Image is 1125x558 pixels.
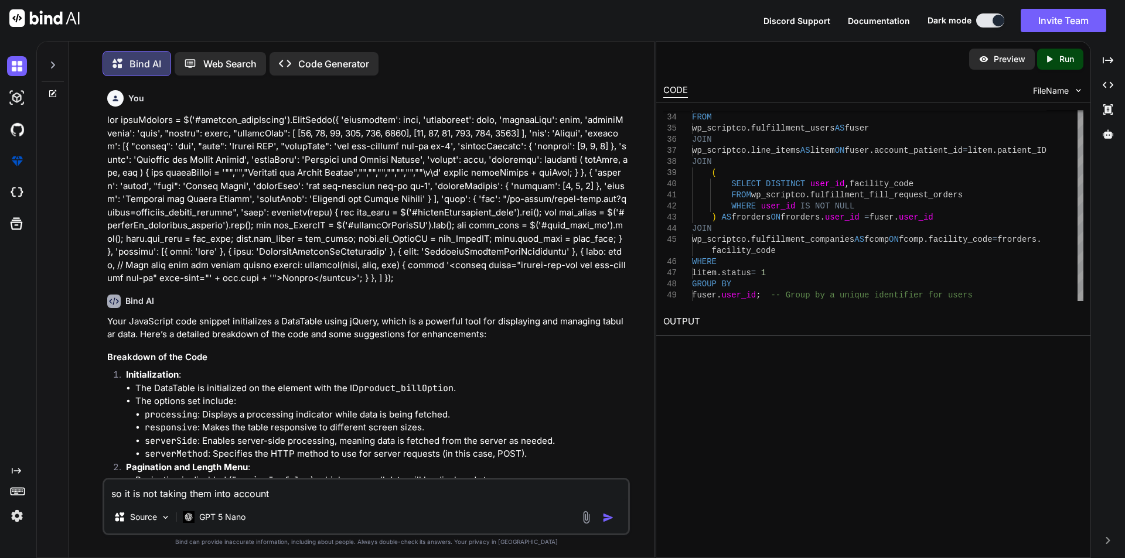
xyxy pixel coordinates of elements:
[692,112,712,122] span: FROM
[854,235,864,244] span: AS
[1059,53,1074,65] p: Run
[894,213,898,222] span: .
[126,369,179,380] strong: Initialization
[800,201,810,211] span: IS
[183,511,195,522] img: GPT 5 Nano
[810,146,834,155] span: litem
[848,16,910,26] span: Documentation
[692,257,717,266] span: WHERE
[850,179,913,189] span: facility_code
[298,57,369,71] p: Code Generator
[815,201,830,211] span: NOT
[997,146,1046,155] span: patient_ID
[145,435,197,447] code: serverSide
[874,146,963,155] span: account_patient_id
[711,246,775,255] span: facility_code
[997,235,1037,244] span: frorders
[711,213,716,222] span: )
[963,146,967,155] span: =
[145,422,197,433] code: responsive
[692,157,712,166] span: JOIN
[135,382,628,395] li: The DataTable is initialized on the element with the ID .
[979,54,989,64] img: preview
[825,213,860,222] span: user_id
[129,57,161,71] p: Bind AI
[692,135,712,144] span: JOIN
[864,213,869,222] span: =
[805,190,810,200] span: .
[145,421,628,434] li: : Makes the table responsive to different screen sizes.
[663,223,677,234] div: 44
[771,213,780,222] span: ON
[663,212,677,223] div: 43
[130,511,157,523] p: Source
[7,56,27,76] img: darkChat
[135,395,628,461] li: The options set include:
[800,146,810,155] span: AS
[125,295,154,307] h6: Bind AI
[761,201,795,211] span: user_id
[135,474,628,487] li: Pagination is disabled ( ), which means all data will be displayed at once.
[126,461,248,473] strong: Pagination and Length Menu
[869,213,894,222] span: fuser
[7,506,27,526] img: settings
[231,474,311,486] code: "paging": false
[721,268,751,278] span: status
[103,538,630,546] p: Bind can provide inaccurate information, including about people. Always double-check its answers....
[810,190,962,200] span: fulfillment_fill_request_orders
[923,235,928,244] span: .
[899,235,923,244] span: fcomp
[663,268,677,279] div: 47
[731,201,756,211] span: WHERE
[126,368,628,382] p: :
[9,9,80,27] img: Bind AI
[663,123,677,134] div: 35
[992,146,997,155] span: .
[7,119,27,139] img: githubDark
[864,235,889,244] span: fcomp
[928,235,992,244] span: facility_code
[107,351,628,364] h3: Breakdown of the Code
[107,114,628,285] p: lor ipsuMdolors = $('#ametcon_adipIscing').ElitSeddo({ 'eiusmodtem': inci, 'utlaboreet': dolo, 'm...
[663,201,677,212] div: 42
[746,124,751,133] span: .
[663,279,677,290] div: 48
[203,57,257,71] p: Web Search
[731,213,771,222] span: frorders
[663,290,677,301] div: 49
[107,315,628,341] p: Your JavaScript code snippet initializes a DataTable using jQuery, which is a powerful tool for d...
[731,179,761,189] span: SELECT
[7,183,27,203] img: cloudideIcon
[104,480,628,501] textarea: so it is not taking them into account
[663,167,677,179] div: 39
[128,93,144,104] h6: You
[771,290,972,300] span: -- Group by a unique identifier for users
[692,146,746,155] span: wp_scriptco
[692,279,717,289] span: GROUP
[766,179,805,189] span: DISTINCT
[844,146,869,155] span: fuser
[763,15,830,27] button: Discord Support
[731,190,751,200] span: FROM
[928,15,971,26] span: Dark mode
[869,146,874,155] span: .
[1037,235,1041,244] span: .
[692,224,712,233] span: JOIN
[692,268,717,278] span: litem
[692,235,746,244] span: wp_scriptco
[711,168,716,177] span: (
[746,235,751,244] span: .
[602,512,614,523] img: icon
[721,279,731,289] span: BY
[820,213,824,222] span: .
[579,511,593,524] img: attachment
[721,290,756,300] span: user_id
[844,124,869,133] span: fuser
[161,512,171,522] img: Pick Models
[663,179,677,190] div: 40
[1073,85,1083,95] img: chevron down
[717,290,721,300] span: .
[717,268,721,278] span: .
[746,146,751,155] span: .
[199,511,246,523] p: GPT 5 Nano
